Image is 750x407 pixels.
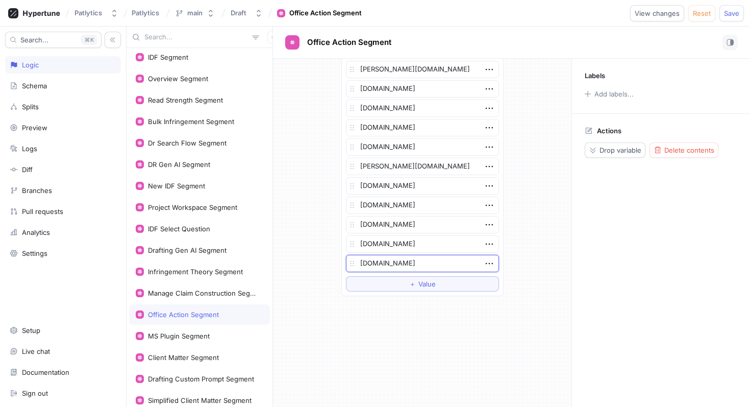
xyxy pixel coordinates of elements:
[132,9,159,16] span: Patlytics
[148,75,208,83] div: Overview Segment
[148,160,210,169] div: DR Gen AI Segment
[148,203,237,211] div: Project Workspace Segment
[22,103,39,111] div: Splits
[22,61,39,69] div: Logic
[148,268,243,276] div: Infringement Theory Segment
[346,216,499,233] textarea: [DOMAIN_NAME]
[649,142,718,158] button: Delete contents
[688,5,715,21] button: Reset
[22,326,40,334] div: Setup
[22,82,47,90] div: Schema
[346,177,499,195] textarea: [DOMAIN_NAME]
[22,249,47,257] div: Settings
[148,117,234,126] div: Bulk Infringement Segment
[22,228,50,236] div: Analytics
[719,5,744,21] button: Save
[227,5,267,21] button: Draft
[346,235,499,253] textarea: [DOMAIN_NAME]
[22,347,50,355] div: Live chat
[22,368,69,376] div: Documentation
[148,310,219,319] div: Office Action Segment
[585,142,645,158] button: Drop variable
[724,10,739,16] span: Save
[148,396,252,404] div: Simplified Client Matter Segment
[599,147,641,153] span: Drop variable
[585,71,605,80] p: Labels
[22,145,37,153] div: Logs
[307,38,391,46] span: Office Action Segment
[418,281,436,287] span: Value
[148,246,227,254] div: Drafting Gen AI Segment
[231,9,246,17] div: Draft
[346,255,499,272] textarea: [DOMAIN_NAME]
[144,32,248,42] input: Search...
[346,276,499,292] button: ＋Value
[346,138,499,156] textarea: [DOMAIN_NAME]
[148,225,210,233] div: IDF Select Question
[693,10,711,16] span: Reset
[346,158,499,175] textarea: [PERSON_NAME][DOMAIN_NAME]
[5,364,121,381] a: Documentation
[22,165,33,174] div: Diff
[346,100,499,117] textarea: [DOMAIN_NAME]
[22,207,63,216] div: Pull requests
[664,147,714,153] span: Delete contents
[22,389,48,397] div: Sign out
[594,91,634,98] div: Add labels...
[81,35,97,45] div: K
[5,32,102,48] button: Search...K
[148,53,188,61] div: IDF Segment
[635,10,680,16] span: View changes
[148,375,254,383] div: Drafting Custom Prompt Segment
[409,281,416,287] span: ＋
[171,5,219,21] button: main
[346,197,499,214] textarea: [DOMAIN_NAME]
[346,61,499,78] textarea: [PERSON_NAME][DOMAIN_NAME]
[346,80,499,98] textarea: [DOMAIN_NAME]
[148,289,259,297] div: Manage Claim Construction Segment
[22,186,52,195] div: Branches
[20,37,48,43] span: Search...
[187,9,203,17] div: main
[581,87,636,101] button: Add labels...
[289,8,362,18] div: Office Action Segment
[70,5,122,21] button: Patlytics
[148,182,205,190] div: New IDF Segment
[630,5,684,21] button: View changes
[148,332,210,340] div: MS Plugin Segment
[148,139,227,147] div: Dr Search Flow Segment
[148,353,219,362] div: Client Matter Segment
[74,9,102,17] div: Patlytics
[148,96,223,104] div: Read Strength Segment
[597,127,621,135] p: Actions
[346,119,499,136] textarea: [DOMAIN_NAME]
[22,124,47,132] div: Preview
